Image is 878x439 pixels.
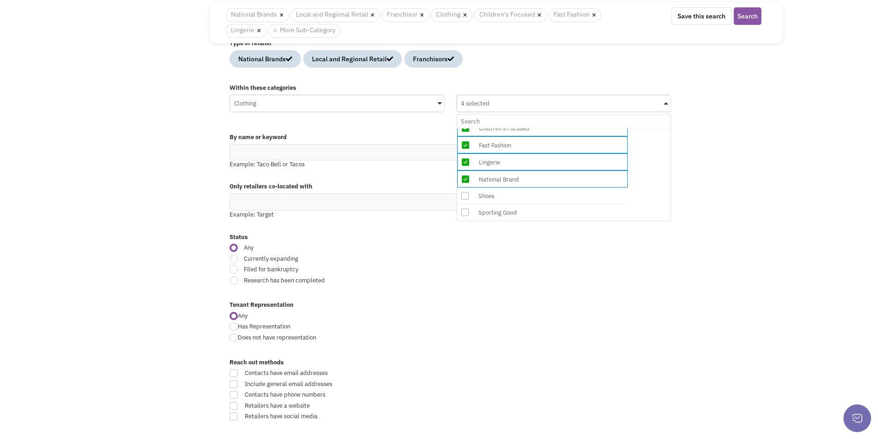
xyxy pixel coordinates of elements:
span: Any [238,312,247,320]
div: Clothing [230,95,444,109]
a: × [463,11,467,19]
span: Include general email addresses [239,380,527,389]
label: Tenant Representation [230,301,671,310]
span: Franchisor [382,8,429,22]
a: × [592,11,596,19]
label: Within these categories [230,84,671,93]
span: Any [238,244,524,252]
div: Shoes [476,190,623,202]
div: Lingerie [476,157,624,168]
a: < More Sub-Category [268,24,341,38]
div: Franchisors [413,54,454,64]
label: Status [230,233,671,242]
label: By name or keyword [230,133,671,142]
span: Local and Regional Retail [291,8,380,22]
span: Does not have representation [238,334,316,341]
span: Lingerie [226,24,266,38]
span: Fast Fashion [548,8,601,22]
div: Children's Focused [476,123,624,134]
span: Filed for bankruptcy [238,265,524,274]
button: Save this search [672,7,731,25]
span: Example: Target [230,211,274,218]
span: Research has been completed [238,276,524,285]
button: Search [734,7,761,25]
span: Example: Taco Bell or Tacos [230,160,305,168]
a: × [371,11,375,19]
span: Contacts have email addresses [239,369,527,378]
span: Contacts have phone numbers [239,391,527,399]
a: × [257,27,261,35]
div: 4 selected [457,95,671,109]
label: Only retailers co-located with [230,182,671,191]
span: Clothing [431,8,472,22]
label: Reach out methods [230,358,671,367]
span: Retailers have social media [239,412,527,421]
div: Fast Fashion [476,140,624,151]
label: Type of retailer [230,39,671,48]
span: Has Representation [238,322,290,330]
div: Local and Regional Retail [312,54,393,64]
div: National Brands [238,54,292,64]
span: Children's Focused [474,8,547,22]
input: 4 selectedSub CategorySelect AllBig & SmallBoutiqueBridal/FormalChildren's FocusedFast FashionLin... [461,115,667,128]
a: × [279,11,283,19]
span: National Brands [226,8,289,22]
div: National Brand [476,174,624,185]
span: Retailers have a website [239,402,527,410]
a: × [420,11,424,19]
div: Sporting Good [476,207,623,218]
a: × [537,11,542,19]
span: Currently expanding [238,255,524,263]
